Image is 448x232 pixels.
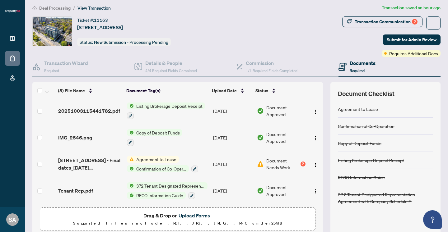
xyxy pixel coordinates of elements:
img: IMG-C12344077_1.jpg [33,17,72,46]
td: [DATE] [211,151,254,178]
div: Listing Brokerage Deposit Receipt [338,157,404,164]
span: SA [9,215,16,224]
th: (5) File Name [55,82,124,99]
article: Transaction saved an hour ago [382,4,441,11]
span: 372 Tenant Designated Representation Agreement with Company Schedule A [134,182,208,189]
span: View Transaction [77,5,111,11]
button: Submit for Admin Review [383,34,441,45]
button: Status Icon372 Tenant Designated Representation Agreement with Company Schedule AStatus IconRECO ... [127,182,208,199]
img: Logo [313,136,318,141]
div: 372 Tenant Designated Representation Agreement with Company Schedule A [338,191,433,205]
h4: Commission [246,59,297,67]
span: 20251003115441782.pdf [58,107,120,115]
span: 1/1 Required Fields Completed [246,68,297,73]
img: Document Status [257,107,264,114]
span: Document Approved [266,104,305,118]
button: Status IconAgreement to LeaseStatus IconConfirmation of Co-Operation [127,156,198,173]
span: New Submission - Processing Pending [94,39,168,45]
td: [DATE] [211,124,254,151]
span: Status [255,87,268,94]
button: Transaction Communication2 [342,16,422,27]
span: [STREET_ADDRESS] [77,24,123,31]
span: 11163 [94,17,108,23]
span: Document Checklist [338,89,394,98]
span: Drag & Drop or [143,212,212,220]
div: Status: [77,38,171,46]
div: Transaction Communication [355,17,418,27]
li: / [73,4,75,11]
h4: Transaction Wizard [44,59,88,67]
img: Status Icon [127,192,134,199]
img: Logo [313,189,318,194]
button: Logo [310,186,320,196]
img: Document Status [257,161,264,167]
th: Upload Date [209,82,253,99]
span: Document Needs Work [266,157,299,171]
span: Document Approved [266,131,305,144]
img: Status Icon [127,102,134,109]
button: Logo [310,159,320,169]
img: Logo [313,109,318,114]
button: Status IconCopy of Deposit Funds [127,129,182,146]
img: Document Status [257,134,264,141]
img: Status Icon [127,129,134,136]
img: logo [5,9,20,13]
p: Supported files include .PDF, .JPG, .JPEG, .PNG under 25 MB [44,220,311,227]
th: Document Tag(s) [124,82,209,99]
span: ellipsis [431,21,436,25]
span: Drag & Drop orUpload FormsSupported files include .PDF, .JPG, .JPEG, .PNG under25MB [40,208,315,231]
span: Requires Additional Docs [389,50,438,57]
span: Deal Processing [39,5,71,11]
div: 2 [412,19,418,25]
div: RECO Information Guide [338,174,385,181]
img: Status Icon [127,182,134,189]
span: Required [44,68,59,73]
span: Tenant Rep.pdf [58,187,93,194]
span: [STREET_ADDRESS] - Final dates_[DATE] 11_51_01.pdf [58,157,122,171]
span: home [32,6,37,10]
span: RECO Information Guide [134,192,186,199]
button: Status IconListing Brokerage Deposit Receipt [127,102,205,119]
span: Copy of Deposit Funds [134,129,182,136]
button: Logo [310,133,320,143]
button: Open asap [423,210,442,229]
div: Agreement to Lease [338,106,378,112]
span: Upload Date [212,87,237,94]
div: 2 [301,161,306,166]
h4: Details & People [145,59,197,67]
img: Status Icon [127,165,134,172]
span: 4/4 Required Fields Completed [145,68,197,73]
th: Status [253,82,306,99]
span: Confirmation of Co-Operation [134,165,189,172]
span: (5) File Name [58,87,85,94]
div: Copy of Deposit Funds [338,140,381,147]
span: Agreement to Lease [134,156,179,163]
td: [DATE] [211,177,254,204]
span: Required [350,68,365,73]
span: Submit for Admin Review [387,35,436,45]
div: Ticket #: [77,16,108,24]
img: Logo [313,162,318,167]
img: Status Icon [127,156,134,163]
span: IMG_2546.png [58,134,92,141]
h4: Documents [350,59,376,67]
span: Listing Brokerage Deposit Receipt [134,102,205,109]
button: Upload Forms [177,212,212,220]
button: Logo [310,106,320,116]
span: Document Approved [266,184,305,198]
td: [DATE] [211,98,254,124]
img: Document Status [257,187,264,194]
div: Confirmation of Co-Operation [338,123,394,130]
